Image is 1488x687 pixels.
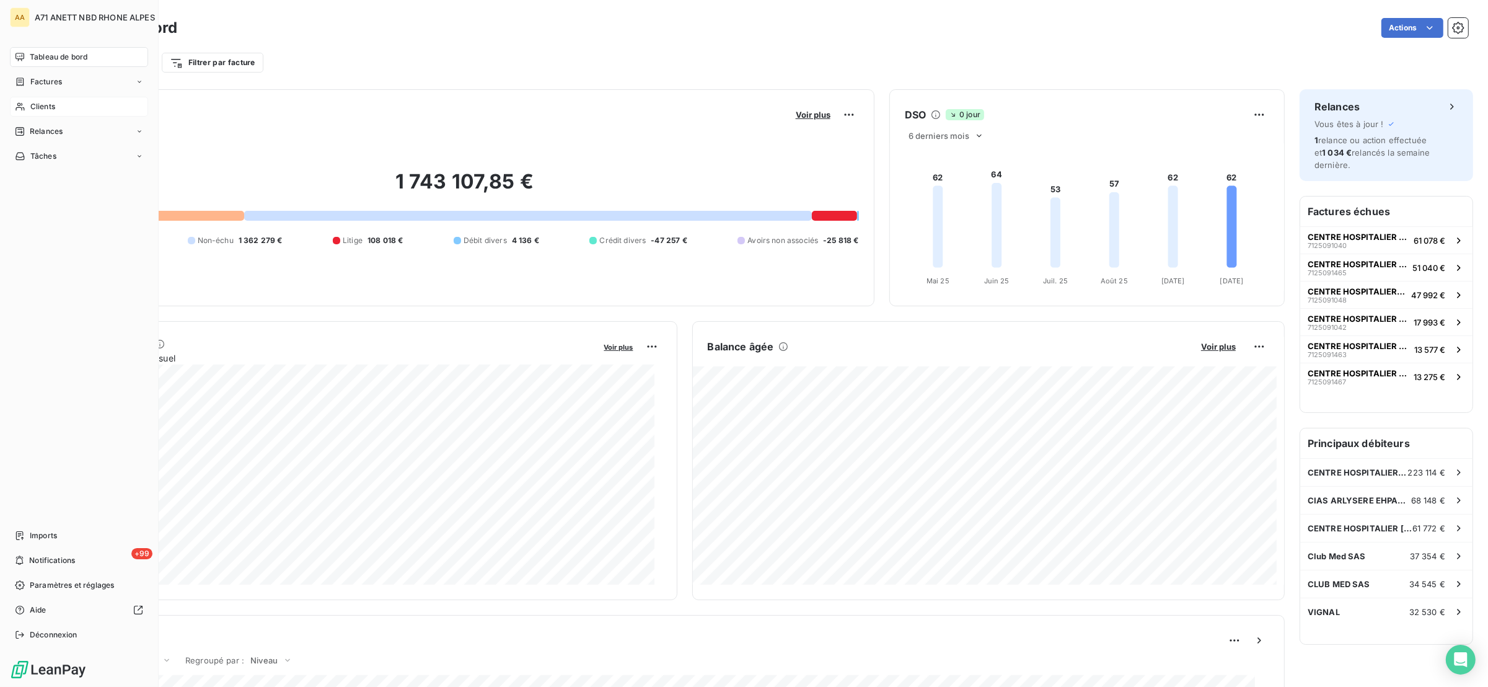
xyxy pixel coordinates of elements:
[1308,607,1340,617] span: VIGNAL
[1308,468,1408,477] span: CENTRE HOSPITALIER [GEOGRAPHIC_DATA]
[1197,341,1239,352] button: Voir plus
[1308,378,1346,386] span: 7125091467
[1308,324,1347,331] span: 7125091042
[1308,368,1409,378] span: CENTRE HOSPITALIER [GEOGRAPHIC_DATA]
[10,7,30,27] div: AA
[30,101,55,112] span: Clients
[35,12,155,22] span: A71 ANETT NBD RHONE ALPES
[1308,286,1406,296] span: CENTRE HOSPITALIER [GEOGRAPHIC_DATA]
[909,131,969,141] span: 6 derniers mois
[239,235,283,246] span: 1 362 279 €
[1308,232,1409,242] span: CENTRE HOSPITALIER [GEOGRAPHIC_DATA]
[30,76,62,87] span: Factures
[1314,119,1384,129] span: Vous êtes à jour !
[651,235,687,246] span: -47 257 €
[1308,314,1409,324] span: CENTRE HOSPITALIER [GEOGRAPHIC_DATA]
[1412,263,1445,273] span: 51 040 €
[708,339,774,354] h6: Balance âgée
[1322,148,1352,157] span: 1 034 €
[1314,135,1318,145] span: 1
[368,235,403,246] span: 108 018 €
[601,341,637,352] button: Voir plus
[1414,372,1445,382] span: 13 275 €
[927,277,949,285] tspan: Mai 25
[10,660,87,680] img: Logo LeanPay
[1414,317,1445,327] span: 17 993 €
[1314,99,1360,114] h6: Relances
[1308,523,1412,533] span: CENTRE HOSPITALIER [GEOGRAPHIC_DATA]
[1411,495,1445,505] span: 68 148 €
[1408,468,1445,477] span: 223 114 €
[185,655,244,665] span: Regroupé par :
[30,530,57,541] span: Imports
[1300,335,1473,363] button: CENTRE HOSPITALIER [GEOGRAPHIC_DATA]712509146313 577 €
[30,580,114,591] span: Paramètres et réglages
[30,629,77,640] span: Déconnexion
[1300,226,1473,254] button: CENTRE HOSPITALIER [GEOGRAPHIC_DATA]712509104061 078 €
[1300,308,1473,335] button: CENTRE HOSPITALIER [GEOGRAPHIC_DATA]712509104217 993 €
[1300,428,1473,458] h6: Principaux débiteurs
[1308,259,1407,269] span: CENTRE HOSPITALIER [GEOGRAPHIC_DATA]
[1308,341,1409,351] span: CENTRE HOSPITALIER [GEOGRAPHIC_DATA]
[29,555,75,566] span: Notifications
[1409,607,1445,617] span: 32 530 €
[984,277,1009,285] tspan: Juin 25
[1300,281,1473,308] button: CENTRE HOSPITALIER [GEOGRAPHIC_DATA]712509104847 992 €
[1161,277,1184,285] tspan: [DATE]
[796,110,830,120] span: Voir plus
[1314,135,1430,170] span: relance ou action effectuée et relancés la semaine dernière.
[1220,277,1243,285] tspan: [DATE]
[1414,345,1445,355] span: 13 577 €
[1414,236,1445,246] span: 61 078 €
[823,235,858,246] span: -25 818 €
[1308,269,1347,277] span: 7125091465
[1308,495,1411,505] span: CIAS ARLYSERE EHPAD LA NIVEOLE
[30,51,87,63] span: Tableau de bord
[946,109,984,120] span: 0 jour
[1308,242,1347,249] span: 7125091040
[604,343,633,352] span: Voir plus
[30,605,46,616] span: Aide
[343,235,363,246] span: Litige
[1101,277,1128,285] tspan: Août 25
[1381,18,1443,38] button: Actions
[70,169,859,206] h2: 1 743 107,85 €
[10,600,148,620] a: Aide
[1308,351,1347,358] span: 7125091463
[1446,645,1476,675] div: Open Intercom Messenger
[792,109,834,120] button: Voir plus
[1412,523,1445,533] span: 61 772 €
[1410,551,1445,561] span: 37 354 €
[1201,342,1236,352] span: Voir plus
[905,107,926,122] h6: DSO
[70,352,596,365] span: Chiffre d'affaires mensuel
[30,126,63,137] span: Relances
[512,235,539,246] span: 4 136 €
[1300,197,1473,226] h6: Factures échues
[1043,277,1068,285] tspan: Juil. 25
[1308,551,1366,561] span: Club Med SAS
[30,151,56,162] span: Tâches
[131,548,152,559] span: +99
[1300,254,1473,281] button: CENTRE HOSPITALIER [GEOGRAPHIC_DATA]712509146551 040 €
[1300,363,1473,390] button: CENTRE HOSPITALIER [GEOGRAPHIC_DATA]712509146713 275 €
[747,235,818,246] span: Avoirs non associés
[599,235,646,246] span: Crédit divers
[198,235,234,246] span: Non-échu
[250,655,278,665] span: Niveau
[464,235,507,246] span: Débit divers
[1409,579,1445,589] span: 34 545 €
[1308,579,1370,589] span: CLUB MED SAS
[1308,296,1347,304] span: 7125091048
[162,53,263,73] button: Filtrer par facture
[1411,290,1445,300] span: 47 992 €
